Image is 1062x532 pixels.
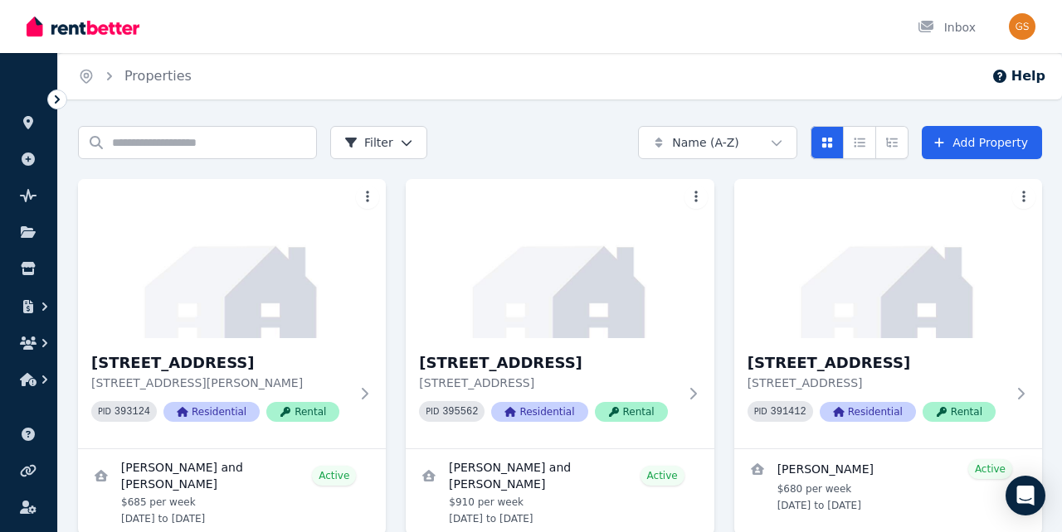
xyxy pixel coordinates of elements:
[78,179,386,448] a: 10 Rimfire St, Byford[STREET_ADDRESS][STREET_ADDRESS][PERSON_NAME]PID 393124ResidentialRental
[684,186,708,209] button: More options
[491,402,587,422] span: Residential
[442,406,478,418] code: 395562
[1006,476,1045,515] div: Open Intercom Messenger
[78,179,386,338] img: 10 Rimfire St, Byford
[419,351,677,375] h3: [STREET_ADDRESS]
[922,126,1042,159] a: Add Property
[811,126,909,159] div: View options
[58,53,212,99] nav: Breadcrumb
[754,407,767,416] small: PID
[426,407,439,416] small: PID
[91,375,349,391] p: [STREET_ADDRESS][PERSON_NAME]
[406,179,714,338] img: 13 Bridge Rd, Canning Vale
[98,407,111,416] small: PID
[748,375,1006,391] p: [STREET_ADDRESS]
[923,402,996,422] span: Rental
[124,68,192,84] a: Properties
[266,402,339,422] span: Rental
[843,126,876,159] button: Compact list view
[918,19,976,36] div: Inbox
[356,186,379,209] button: More options
[27,14,139,39] img: RentBetter
[734,449,1042,522] a: View details for Manjinder Singh
[330,126,427,159] button: Filter
[638,126,797,159] button: Name (A-Z)
[820,402,916,422] span: Residential
[406,179,714,448] a: 13 Bridge Rd, Canning Vale[STREET_ADDRESS][STREET_ADDRESS]PID 395562ResidentialRental
[672,134,739,151] span: Name (A-Z)
[991,66,1045,86] button: Help
[1009,13,1035,40] img: Gurjeet Singh
[748,351,1006,375] h3: [STREET_ADDRESS]
[91,351,349,375] h3: [STREET_ADDRESS]
[734,179,1042,338] img: 120 Mallard Way, Cannington
[875,126,909,159] button: Expanded list view
[595,402,668,422] span: Rental
[163,402,260,422] span: Residential
[344,134,393,151] span: Filter
[771,406,806,418] code: 391412
[811,126,844,159] button: Card view
[734,179,1042,448] a: 120 Mallard Way, Cannington[STREET_ADDRESS][STREET_ADDRESS]PID 391412ResidentialRental
[1012,186,1035,209] button: More options
[419,375,677,391] p: [STREET_ADDRESS]
[114,406,150,418] code: 393124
